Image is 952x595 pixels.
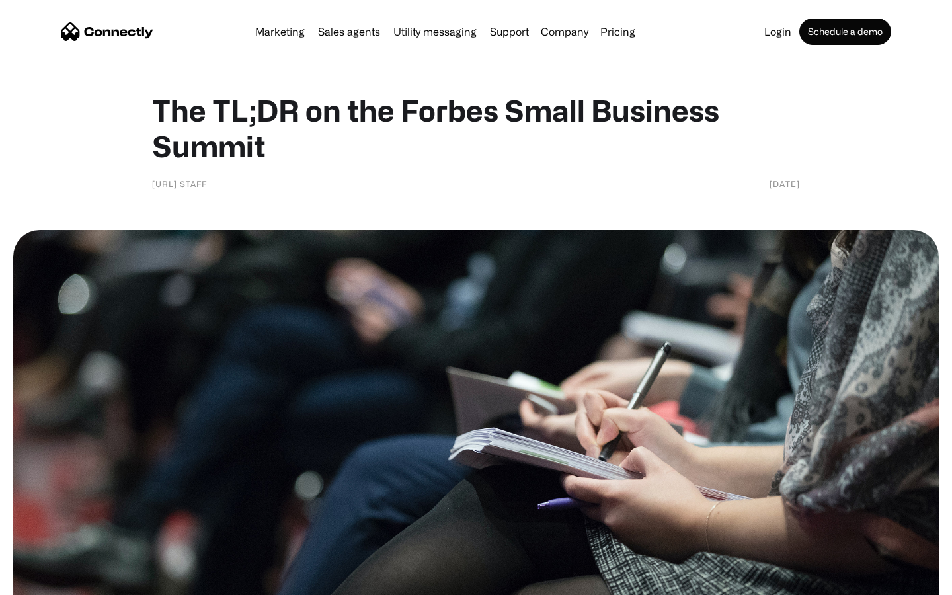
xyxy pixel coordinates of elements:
[388,26,482,37] a: Utility messaging
[313,26,385,37] a: Sales agents
[250,26,310,37] a: Marketing
[541,22,588,41] div: Company
[152,177,207,190] div: [URL] Staff
[595,26,641,37] a: Pricing
[485,26,534,37] a: Support
[770,177,800,190] div: [DATE]
[13,572,79,590] aside: Language selected: English
[799,19,891,45] a: Schedule a demo
[759,26,797,37] a: Login
[26,572,79,590] ul: Language list
[152,93,800,164] h1: The TL;DR on the Forbes Small Business Summit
